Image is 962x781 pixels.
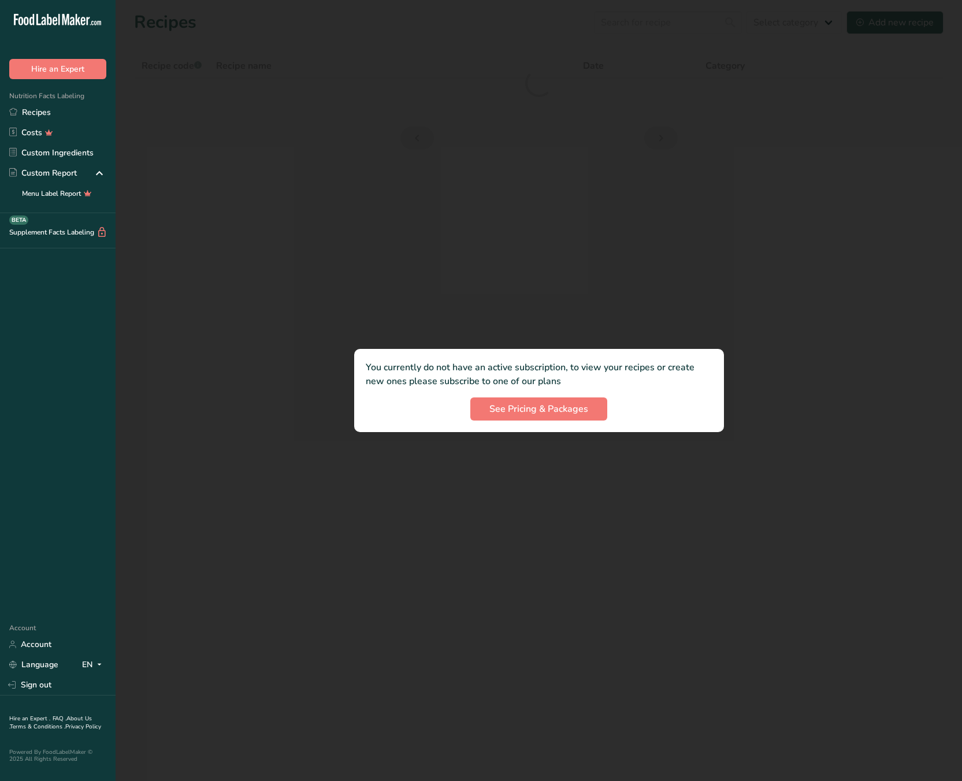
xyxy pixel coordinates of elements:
div: BETA [9,215,28,225]
button: See Pricing & Packages [470,397,607,421]
a: Language [9,654,58,675]
a: FAQ . [53,715,66,723]
div: Custom Report [9,167,77,179]
a: Privacy Policy [65,723,101,731]
div: Powered By FoodLabelMaker © 2025 All Rights Reserved [9,749,106,763]
p: You currently do not have an active subscription, to view your recipes or create new ones please ... [366,360,712,388]
a: Terms & Conditions . [10,723,65,731]
a: About Us . [9,715,92,731]
button: Hire an Expert [9,59,106,79]
div: EN [82,658,106,672]
span: See Pricing & Packages [489,402,588,416]
a: Hire an Expert . [9,715,50,723]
